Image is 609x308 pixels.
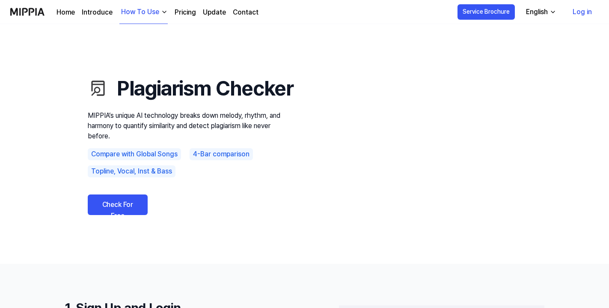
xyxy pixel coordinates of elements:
[56,7,75,18] a: Home
[161,9,168,15] img: down
[524,7,550,17] div: English
[88,165,175,177] div: Topline, Vocal, Inst & Bass
[88,73,293,104] h1: Plagiarism Checker
[175,7,196,18] a: Pricing
[233,7,258,18] a: Contact
[190,148,253,160] div: 4-Bar comparison
[88,194,148,215] a: Check For Free
[203,7,226,18] a: Update
[519,3,561,21] button: English
[82,7,113,18] a: Introduce
[457,4,515,20] button: Service Brochure
[88,111,293,141] p: MIPPIA’s unique AI technology breaks down melody, rhythm, and harmony to quantify similarity and ...
[88,148,181,160] div: Compare with Global Songs
[119,7,161,17] div: How To Use
[119,0,168,24] button: How To Use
